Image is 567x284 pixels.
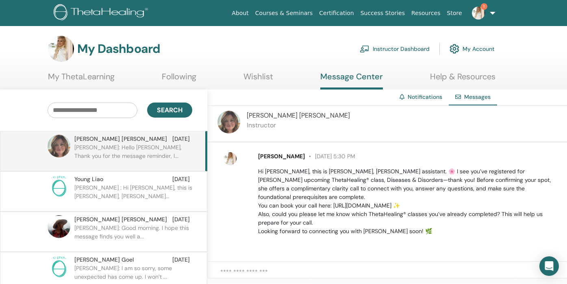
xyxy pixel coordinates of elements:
span: Search [157,106,182,114]
span: [DATE] [172,256,190,264]
p: [PERSON_NAME] : Hi [PERSON_NAME], this is [PERSON_NAME], [PERSON_NAME]... [74,184,192,208]
a: Instructor Dashboard [360,40,430,58]
a: About [228,6,252,21]
a: My Account [450,40,495,58]
img: no-photo.png [48,175,70,198]
a: Following [162,72,196,87]
a: My ThetaLearning [48,72,115,87]
p: Instructor [247,120,350,130]
span: [PERSON_NAME] [258,153,305,160]
span: [DATE] [172,135,190,143]
span: [PERSON_NAME] [PERSON_NAME] [74,215,167,224]
img: default.jpg [224,152,237,165]
a: Certification [316,6,357,21]
img: default.jpg [48,215,70,238]
img: default.jpg [472,7,485,20]
span: [PERSON_NAME] Goel [74,256,134,264]
p: [PERSON_NAME]: Hello [PERSON_NAME], Thank you for the message reminder, I... [74,143,192,168]
a: Store [444,6,465,21]
img: logo.png [54,4,151,22]
a: Message Center [320,72,383,90]
span: [PERSON_NAME] [PERSON_NAME] [74,135,167,143]
a: Success Stories [357,6,408,21]
span: [PERSON_NAME] [PERSON_NAME] [247,111,350,120]
span: 1 [481,3,487,10]
a: Courses & Seminars [252,6,316,21]
span: [DATE] 5:30 PM [305,153,355,160]
a: Wishlist [243,72,273,87]
button: Search [147,103,192,118]
span: Young Liao [74,175,103,184]
span: Messages [464,93,491,100]
span: [DATE] [172,215,190,224]
img: cog.svg [450,42,459,56]
img: default.jpg [48,36,74,62]
p: [PERSON_NAME]: Good morning. I hope this message finds you well a... [74,224,192,248]
a: Help & Resources [430,72,495,87]
img: no-photo.png [48,256,70,278]
p: Hi [PERSON_NAME], this is [PERSON_NAME], [PERSON_NAME] assistant. 🌸 I see you’ve registered for [... [258,167,558,236]
div: Open Intercom Messenger [539,256,559,276]
img: chalkboard-teacher.svg [360,45,369,52]
a: Notifications [408,93,442,100]
a: Resources [408,6,444,21]
img: default.jpg [217,111,240,133]
img: default.jpg [48,135,70,157]
h3: My Dashboard [77,42,160,56]
span: [DATE] [172,175,190,184]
